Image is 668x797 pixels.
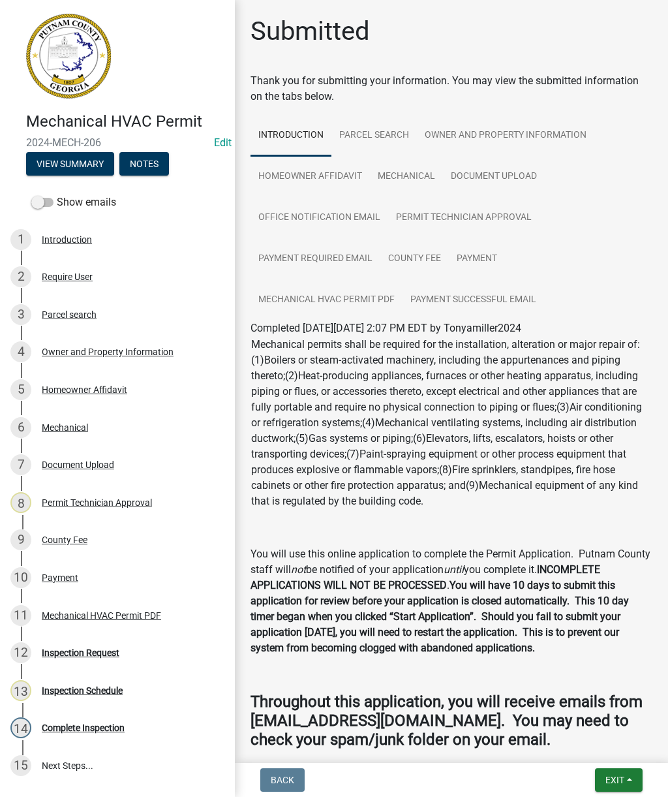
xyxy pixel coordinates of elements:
[42,423,88,432] div: Mechanical
[26,14,111,99] img: Putnam County, Georgia
[119,159,169,170] wm-modal-confirm: Notes
[26,136,209,149] span: 2024-MECH-206
[331,115,417,157] a: Parcel search
[119,152,169,176] button: Notes
[10,529,31,550] div: 9
[10,492,31,513] div: 8
[10,341,31,362] div: 4
[250,693,643,749] strong: Throughout this application, you will receive emails from [EMAIL_ADDRESS][DOMAIN_NAME]. You may n...
[250,238,380,280] a: Payment Required Email
[31,195,116,210] label: Show emails
[449,238,505,280] a: Payment
[388,197,539,239] a: Permit Technician Approval
[42,310,97,319] div: Parcel search
[605,775,624,785] span: Exit
[42,235,92,244] div: Introduction
[250,73,652,104] div: Thank you for submitting your information. You may view the submitted information on the tabs below.
[42,385,127,394] div: Homeowner Affidavit
[250,115,331,157] a: Introduction
[42,347,174,356] div: Owner and Property Information
[443,156,545,198] a: Document Upload
[10,379,31,400] div: 5
[291,563,306,576] i: not
[250,197,388,239] a: Office Notification Email
[250,546,652,656] p: You will use this online application to complete the Permit Application. Putnam County staff will...
[271,775,294,785] span: Back
[10,605,31,626] div: 11
[26,152,114,176] button: View Summary
[250,279,402,321] a: Mechanical HVAC Permit PDF
[214,136,232,149] wm-modal-confirm: Edit Application Number
[26,112,224,131] h4: Mechanical HVAC Permit
[370,156,443,198] a: Mechanical
[10,680,31,701] div: 13
[444,563,464,576] i: until
[250,579,629,654] strong: You will have 10 days to submit this application for review before your application is closed aut...
[10,567,31,588] div: 10
[10,417,31,438] div: 6
[10,642,31,663] div: 12
[417,115,594,157] a: Owner and Property Information
[10,304,31,325] div: 3
[42,535,87,544] div: County Fee
[10,454,31,475] div: 7
[250,336,652,510] td: Mechanical permits shall be required for the installation, alteration or major repair of: (1)Boil...
[42,272,93,281] div: Require User
[214,136,232,149] a: Edit
[402,279,544,321] a: Payment Successful Email
[10,717,31,738] div: 14
[10,266,31,287] div: 2
[595,768,643,792] button: Exit
[10,755,31,776] div: 15
[26,159,114,170] wm-modal-confirm: Summary
[42,460,114,469] div: Document Upload
[250,16,370,47] h1: Submitted
[42,573,78,582] div: Payment
[380,238,449,280] a: County Fee
[42,611,161,620] div: Mechanical HVAC Permit PDF
[42,723,125,732] div: Complete Inspection
[42,686,123,695] div: Inspection Schedule
[260,768,305,792] button: Back
[10,229,31,250] div: 1
[250,156,370,198] a: Homeowner Affidavit
[42,498,152,507] div: Permit Technician Approval
[250,322,521,334] span: Completed [DATE][DATE] 2:07 PM EDT by Tonyamiller2024
[42,648,119,657] div: Inspection Request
